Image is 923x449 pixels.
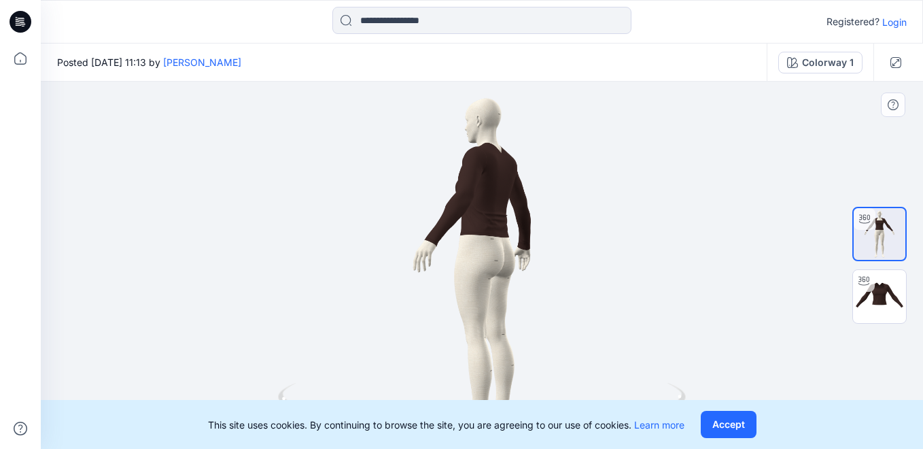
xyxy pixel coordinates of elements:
[854,208,905,260] img: Arşiv
[853,270,906,323] img: Arşiv
[882,15,907,29] p: Login
[208,418,684,432] p: This site uses cookies. By continuing to browse the site, you are agreeing to our use of cookies.
[802,55,854,70] div: Colorway 1
[701,411,756,438] button: Accept
[778,52,863,73] button: Colorway 1
[634,419,684,431] a: Learn more
[826,14,880,30] p: Registered?
[57,55,241,69] span: Posted [DATE] 11:13 by
[163,56,241,68] a: [PERSON_NAME]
